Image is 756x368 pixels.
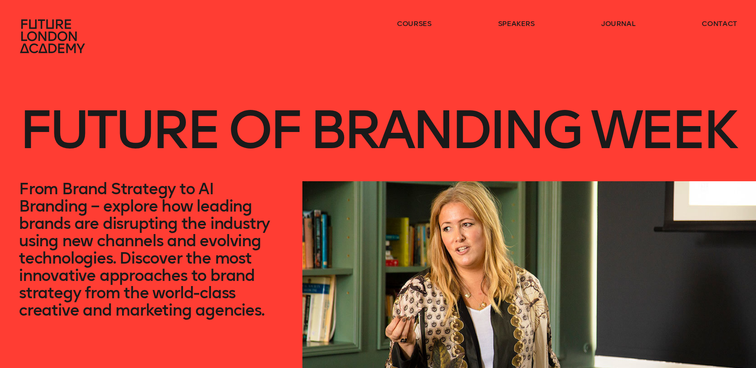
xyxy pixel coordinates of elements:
a: contact [702,19,737,28]
h1: Future of branding week [19,54,734,181]
a: journal [601,19,636,28]
a: speakers [498,19,535,28]
a: courses [397,19,432,28]
p: From Brand Strategy to AI Branding – explore how leading brands are disrupting the industry using... [19,180,283,319]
